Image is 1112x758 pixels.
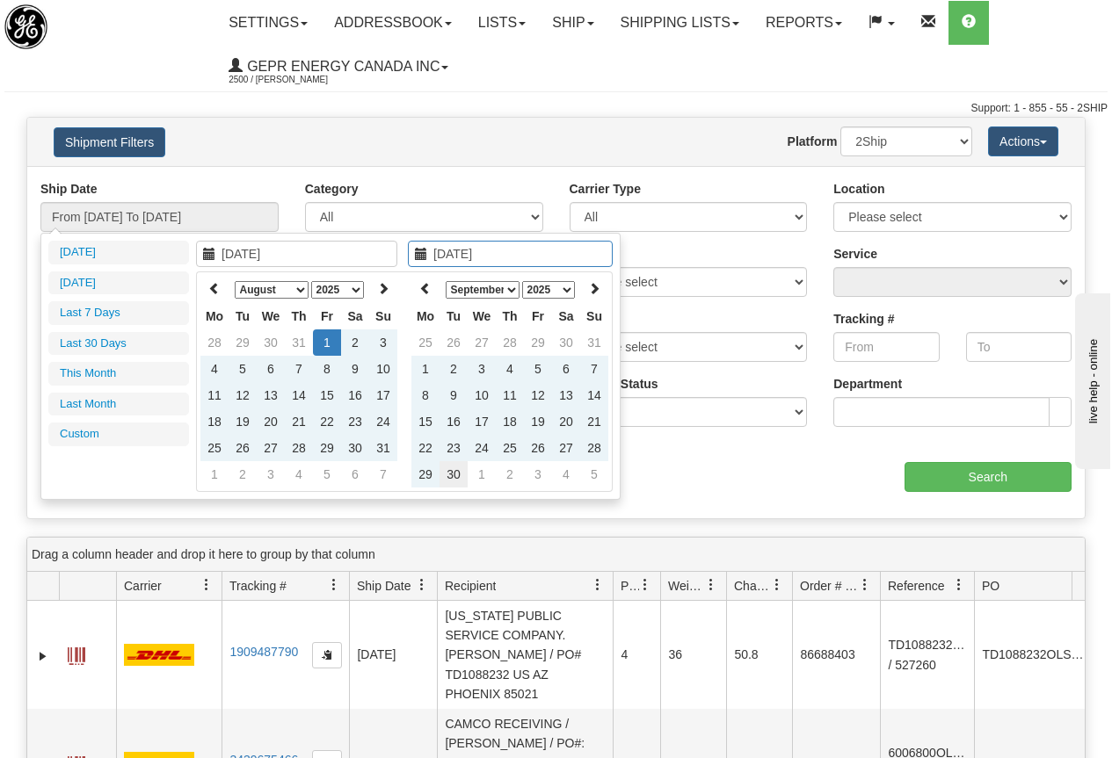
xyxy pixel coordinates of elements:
a: Reports [752,1,855,45]
label: Platform [788,133,838,150]
td: 1 [468,461,496,487]
a: Lists [465,1,539,45]
td: 5 [580,461,608,487]
td: 2 [341,329,369,356]
td: 6 [552,356,580,382]
label: Ship Date [40,180,98,198]
td: [US_STATE] PUBLIC SERVICE COMPANY. [PERSON_NAME] / PO# TD1088232 US AZ PHOENIX 85021 [437,601,613,709]
td: 6 [341,461,369,487]
span: Ship Date [357,577,411,595]
th: Press ctrl + space to group [726,572,792,601]
td: 29 [411,461,440,487]
th: Press ctrl + space to group [880,572,974,601]
iframe: chat widget [1072,289,1110,468]
th: Mo [411,303,440,329]
td: 3 [524,461,552,487]
a: Weight filter column settings [696,570,726,600]
span: Recipient [445,577,496,595]
span: Tracking # [229,577,287,595]
th: Press ctrl + space to group [222,572,349,601]
span: Reference [888,577,945,595]
a: Shipping lists [607,1,752,45]
td: 15 [313,382,341,408]
td: 20 [257,408,285,435]
td: TD1088232OLS99522211 / 527260 [880,601,974,709]
td: 1 [313,329,341,356]
th: Th [496,303,524,329]
a: Recipient filter column settings [583,570,613,600]
td: 28 [285,435,313,461]
th: Press ctrl + space to group [613,572,660,601]
a: Addressbook [321,1,465,45]
li: [DATE] [48,241,189,264]
div: live help - online [13,15,163,28]
a: GEPR Energy Canada Inc 2500 / [PERSON_NAME] [215,45,462,89]
a: Tracking # filter column settings [319,570,349,600]
td: 31 [580,329,608,356]
td: 21 [285,408,313,435]
a: Carrier filter column settings [192,570,222,600]
li: [DATE] [48,271,189,295]
input: Search [905,462,1072,492]
label: Carrier Type [570,180,641,198]
td: 13 [552,382,580,408]
td: 25 [411,329,440,356]
td: 2 [440,356,468,382]
th: Mo [200,303,229,329]
td: 4 [200,356,229,382]
td: 13 [257,382,285,408]
th: We [468,303,496,329]
td: 5 [313,461,341,487]
a: Order # / Ship Request # filter column settings [850,570,880,600]
li: Custom [48,422,189,446]
td: 31 [285,329,313,356]
th: Su [580,303,608,329]
td: 23 [341,408,369,435]
td: 9 [440,382,468,408]
span: Packages [621,577,639,595]
span: Charge [734,577,771,595]
th: Tu [229,303,257,329]
td: 28 [200,329,229,356]
th: Press ctrl + space to group [792,572,880,601]
td: [DATE] [349,601,437,709]
a: Charge filter column settings [762,570,792,600]
td: 4 [613,601,660,709]
th: Su [369,303,397,329]
td: 25 [200,435,229,461]
td: 29 [313,435,341,461]
td: 1 [200,461,229,487]
td: 18 [496,408,524,435]
td: 23 [440,435,468,461]
td: 9 [341,356,369,382]
input: To [966,332,1072,362]
li: Last 7 Days [48,301,189,325]
td: 30 [257,329,285,356]
th: We [257,303,285,329]
a: Ship Date filter column settings [407,570,437,600]
td: 11 [200,382,229,408]
th: Sa [341,303,369,329]
td: 30 [341,435,369,461]
td: 27 [257,435,285,461]
td: 24 [369,408,397,435]
td: 16 [341,382,369,408]
td: 50.8 [726,601,792,709]
a: Label [68,639,85,668]
td: 6 [257,356,285,382]
td: 8 [411,382,440,408]
th: Tu [440,303,468,329]
td: 10 [369,356,397,382]
td: 2 [496,461,524,487]
td: 22 [313,408,341,435]
td: 21 [580,408,608,435]
div: Support: 1 - 855 - 55 - 2SHIP [4,101,1108,116]
td: 10 [468,382,496,408]
td: 26 [440,329,468,356]
td: 3 [468,356,496,382]
th: Press ctrl + space to group [660,572,726,601]
th: Fr [313,303,341,329]
td: 5 [524,356,552,382]
td: 8 [313,356,341,382]
td: 26 [524,435,552,461]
